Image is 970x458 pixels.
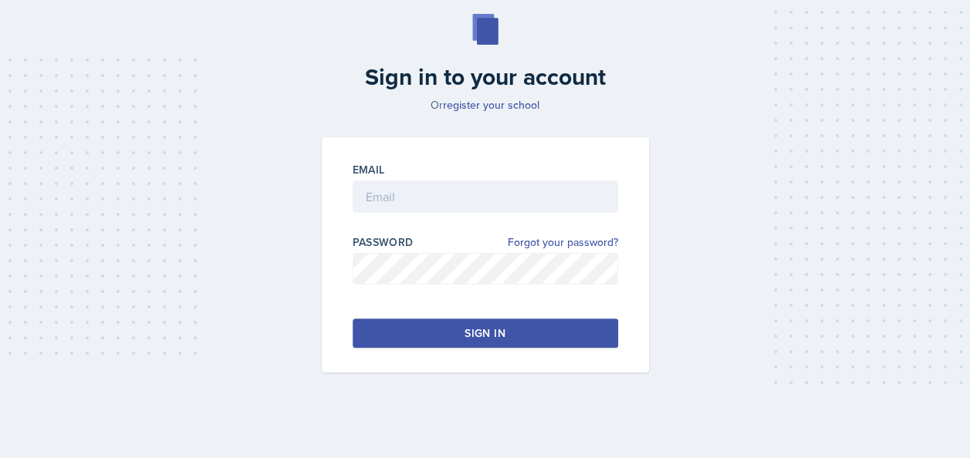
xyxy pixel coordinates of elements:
a: register your school [443,97,539,113]
a: Forgot your password? [508,234,618,251]
h2: Sign in to your account [313,63,658,91]
button: Sign in [353,318,618,348]
div: Sign in [465,325,505,341]
label: Email [353,162,385,177]
label: Password [353,234,414,250]
input: Email [353,180,618,213]
p: Or [313,97,658,113]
